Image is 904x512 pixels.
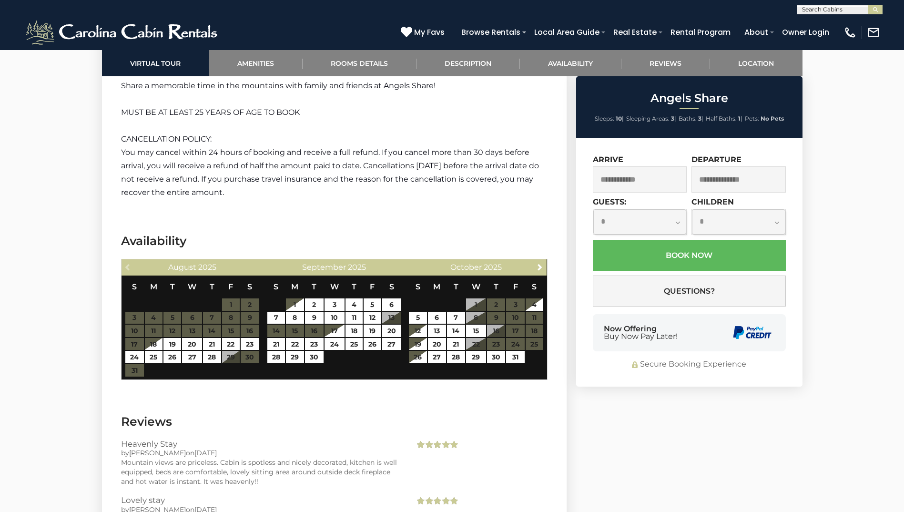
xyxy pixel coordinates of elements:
[382,325,401,337] a: 20
[291,282,298,291] span: Monday
[370,282,375,291] span: Friday
[536,263,544,271] span: Next
[843,26,857,39] img: phone-regular-white.png
[163,338,181,350] a: 19
[382,298,401,311] a: 6
[595,115,614,122] span: Sleeps:
[447,325,465,337] a: 14
[529,24,604,41] a: Local Area Guide
[626,113,676,125] li: |
[520,50,621,76] a: Availability
[163,351,181,363] a: 26
[305,351,324,363] a: 30
[121,496,401,504] h3: Lovely stay
[305,312,324,324] a: 9
[325,338,345,350] a: 24
[203,338,221,350] a: 21
[604,325,678,340] div: Now Offering
[102,50,209,76] a: Virtual Tour
[132,282,137,291] span: Sunday
[867,26,880,39] img: mail-regular-white.png
[409,351,427,363] a: 26
[286,312,304,324] a: 8
[325,298,345,311] a: 3
[170,282,175,291] span: Tuesday
[302,263,346,272] span: September
[150,282,157,291] span: Monday
[706,115,737,122] span: Half Baths:
[209,50,303,76] a: Amenities
[121,448,401,458] div: by on
[416,50,520,76] a: Description
[447,312,465,324] a: 7
[593,276,786,307] button: Questions?
[532,282,537,291] span: Saturday
[433,282,440,291] span: Monday
[506,351,525,363] a: 31
[409,338,427,350] a: 19
[450,263,482,272] span: October
[534,261,546,273] a: Next
[312,282,316,291] span: Tuesday
[466,325,486,337] a: 15
[121,148,539,197] span: You may cancel within 24 hours of booking and receive a full refund. If you cancel more than 30 d...
[364,338,381,350] a: 26
[145,338,163,350] a: 18
[267,351,285,363] a: 28
[325,312,345,324] a: 10
[121,458,401,486] div: Mountain views are priceless. Cabin is spotless and nicely decorated, kitchen is well equipped, b...
[182,351,202,363] a: 27
[416,282,420,291] span: Sunday
[352,282,356,291] span: Thursday
[325,325,345,337] a: 17
[24,18,222,47] img: White-1-2.png
[286,351,304,363] a: 29
[484,263,502,272] span: 2025
[593,359,786,370] div: Secure Booking Experience
[198,263,216,272] span: 2025
[364,312,381,324] a: 12
[666,24,735,41] a: Rental Program
[706,113,742,125] li: |
[513,282,518,291] span: Friday
[194,449,217,457] span: [DATE]
[428,338,447,350] a: 20
[472,282,480,291] span: Wednesday
[526,298,543,311] a: 4
[457,24,525,41] a: Browse Rentals
[203,351,221,363] a: 28
[740,24,773,41] a: About
[621,50,710,76] a: Reviews
[401,26,447,39] a: My Favs
[679,113,703,125] li: |
[428,312,447,324] a: 6
[593,240,786,271] button: Book Now
[228,282,233,291] span: Friday
[466,351,486,363] a: 29
[593,155,623,164] label: Arrive
[761,115,784,122] strong: No Pets
[494,282,498,291] span: Thursday
[188,282,196,291] span: Wednesday
[121,81,436,90] span: Share a memorable time in the mountains with family and friends at Angels Share!
[409,312,427,324] a: 5
[330,282,339,291] span: Wednesday
[345,338,363,350] a: 25
[738,115,741,122] strong: 1
[454,282,458,291] span: Tuesday
[626,115,670,122] span: Sleeping Areas:
[595,113,624,125] li: |
[121,413,548,430] h3: Reviews
[679,115,697,122] span: Baths:
[745,115,759,122] span: Pets:
[364,325,381,337] a: 19
[345,325,363,337] a: 18
[691,197,734,206] label: Children
[447,351,465,363] a: 28
[305,298,324,311] a: 2
[671,115,674,122] strong: 3
[168,263,196,272] span: August
[609,24,661,41] a: Real Estate
[345,298,363,311] a: 4
[121,440,401,448] h3: Heavenly Stay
